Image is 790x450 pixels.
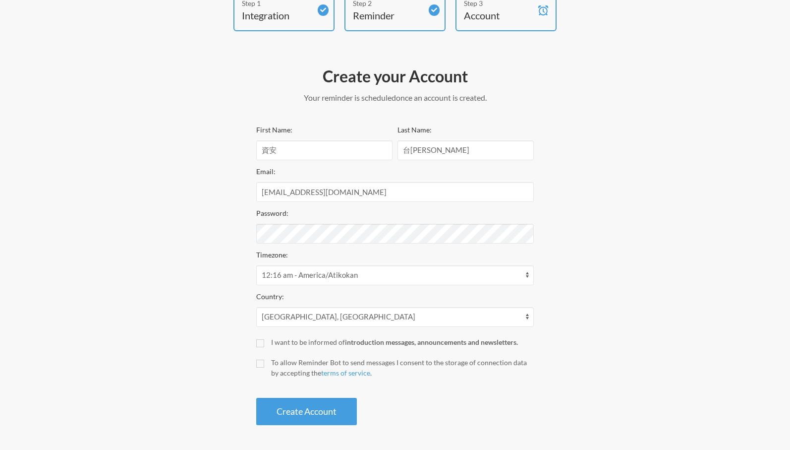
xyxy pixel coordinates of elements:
h4: Integration [242,8,311,22]
label: Country: [256,292,284,301]
h2: Create your Account [256,66,534,87]
label: Last Name: [397,126,432,134]
p: Your reminder is scheduled once an account is created. [256,92,534,104]
strong: introduction messages, announcements and newsletters. [345,338,518,346]
input: I want to be informed ofintroduction messages, announcements and newsletters. [256,339,264,347]
label: Password: [256,209,288,217]
div: To allow Reminder Bot to send messages I consent to the storage of connection data by accepting t... [271,357,534,378]
h4: Account [464,8,533,22]
label: Timezone: [256,251,288,259]
label: First Name: [256,126,292,134]
a: terms of service [321,369,370,377]
input: To allow Reminder Bot to send messages I consent to the storage of connection data by accepting t... [256,360,264,368]
button: Create Account [256,398,357,425]
div: I want to be informed of [271,337,534,347]
label: Email: [256,167,276,176]
h4: Reminder [353,8,422,22]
